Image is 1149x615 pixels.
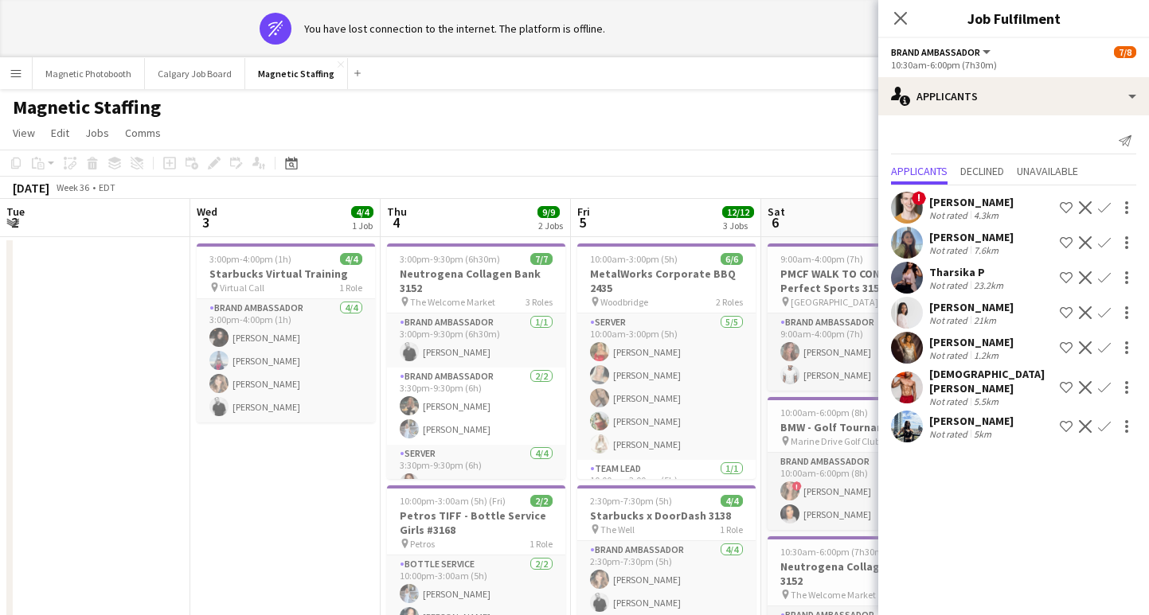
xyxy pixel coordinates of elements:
h3: Petros TIFF - Bottle Service Girls #3168 [387,508,565,537]
span: Declined [960,165,1004,177]
app-job-card: 10:00am-6:00pm (8h)2/2BMW - Golf Tournament 3161 Marine Drive Golf Club1 RoleBrand Ambassador2/21... [768,397,946,530]
span: Week 36 [53,181,92,193]
span: 2/2 [530,495,553,507]
span: View [13,126,35,140]
h3: Job Fulfilment [878,8,1149,29]
span: 10:30am-6:00pm (7h30m) [780,546,886,558]
div: 5.5km [971,395,1002,407]
div: Applicants [878,77,1149,115]
h3: PMCF WALK TO CONQUER - Perfect Sports 3159 [768,267,946,295]
span: 2 [4,213,25,232]
span: 7/8 [1114,46,1136,58]
span: Sat [768,204,785,219]
span: Petros [410,538,435,550]
div: Not rated [929,314,971,326]
div: 23.2km [971,279,1006,291]
div: Not rated [929,279,971,291]
div: Not rated [929,244,971,256]
span: 1 Role [720,524,743,535]
span: [GEOGRAPHIC_DATA] [791,296,878,308]
h3: MetalWorks Corporate BBQ 2435 [577,267,756,295]
span: Fri [577,204,590,219]
div: Not rated [929,395,971,407]
button: Brand Ambassador [891,46,993,58]
app-card-role: Brand Ambassador2/23:30pm-9:30pm (6h)[PERSON_NAME][PERSON_NAME] [387,368,565,445]
div: [DATE] [13,180,49,196]
span: Edit [51,126,69,140]
span: 9:00am-4:00pm (7h) [780,253,863,265]
app-job-card: 10:00am-3:00pm (5h)6/6MetalWorks Corporate BBQ 2435 Woodbridge2 RolesServer5/510:00am-3:00pm (5h)... [577,243,756,479]
span: Wed [197,204,217,219]
div: 4.3km [971,209,1002,221]
span: 1 Role [530,538,553,550]
div: 1 Job [352,220,373,232]
span: 5 [575,213,590,232]
app-card-role: Brand Ambassador4/43:00pm-4:00pm (1h)[PERSON_NAME][PERSON_NAME][PERSON_NAME][PERSON_NAME] [197,299,375,422]
span: Woodbridge [600,296,648,308]
span: 7/7 [530,253,553,265]
span: The Welcome Market [791,589,876,601]
span: Virtual Call [220,282,264,294]
span: 4/4 [340,253,362,265]
span: 10:00pm-3:00am (5h) (Fri) [400,495,506,507]
app-card-role: Brand Ambassador1/13:00pm-9:30pm (6h30m)[PERSON_NAME] [387,313,565,368]
a: Jobs [79,123,115,143]
span: 3 Roles [526,296,553,308]
div: 1.2km [971,349,1002,361]
span: 2 Roles [716,296,743,308]
span: Brand Ambassador [891,46,980,58]
button: Magnetic Photobooth [33,58,145,89]
div: 21km [971,314,999,326]
a: Comms [119,123,167,143]
span: Tue [6,204,25,219]
div: Tharsika P [929,265,1006,279]
button: Magnetic Staffing [245,58,348,89]
app-card-role: Server5/510:00am-3:00pm (5h)[PERSON_NAME][PERSON_NAME][PERSON_NAME][PERSON_NAME][PERSON_NAME] [577,313,756,460]
span: Unavailable [1017,165,1078,177]
span: ! [792,481,802,491]
span: The Well [600,524,635,535]
div: [PERSON_NAME] [929,300,1014,314]
div: Not rated [929,428,971,440]
div: 5km [971,428,995,440]
span: 3:00pm-9:30pm (6h30m) [400,253,500,265]
app-job-card: 9:00am-4:00pm (7h)2/2PMCF WALK TO CONQUER - Perfect Sports 3159 [GEOGRAPHIC_DATA]1 RoleBrand Amba... [768,243,946,391]
span: 10:00am-3:00pm (5h) [590,253,678,265]
div: You have lost connection to the internet. The platform is offline. [304,21,605,36]
span: 4/4 [351,206,373,218]
span: 12/12 [722,206,754,218]
app-card-role: Team Lead1/110:00am-3:00pm (5h) [577,460,756,514]
div: EDT [99,181,115,193]
app-job-card: 3:00pm-9:30pm (6h30m)7/7Neutrogena Collagen Bank 3152 The Welcome Market3 RolesBrand Ambassador1/... [387,243,565,479]
h1: Magnetic Staffing [13,95,161,119]
app-job-card: 3:00pm-4:00pm (1h)4/4Starbucks Virtual Training Virtual Call1 RoleBrand Ambassador4/43:00pm-4:00p... [197,243,375,422]
button: Calgary Job Board [145,58,245,89]
div: [PERSON_NAME] [929,195,1014,209]
span: 9/9 [537,206,560,218]
app-card-role: Brand Ambassador2/29:00am-4:00pm (7h)[PERSON_NAME][PERSON_NAME] [768,313,946,391]
span: Comms [125,126,161,140]
span: 1 Role [339,282,362,294]
app-card-role: Server4/43:30pm-9:30pm (6h)[PERSON_NAME] [387,445,565,568]
div: [PERSON_NAME] [929,335,1014,349]
span: 6/6 [721,253,743,265]
h3: BMW - Golf Tournament 3161 [768,420,946,434]
span: ! [912,191,926,205]
app-card-role: Brand Ambassador2/210:00am-6:00pm (8h)![PERSON_NAME][PERSON_NAME] [768,453,946,530]
span: 2:30pm-7:30pm (5h) [590,495,672,507]
span: 4/4 [721,495,743,507]
div: 7.6km [971,244,1002,256]
h3: Starbucks x DoorDash 3138 [577,508,756,523]
span: The Welcome Market [410,296,495,308]
span: Applicants [891,165,948,177]
h3: Neutrogena Collagen Bank 3152 [387,267,565,295]
a: View [6,123,41,143]
span: 10:00am-6:00pm (8h) [780,407,868,418]
a: Edit [45,123,76,143]
div: 3 Jobs [723,220,753,232]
